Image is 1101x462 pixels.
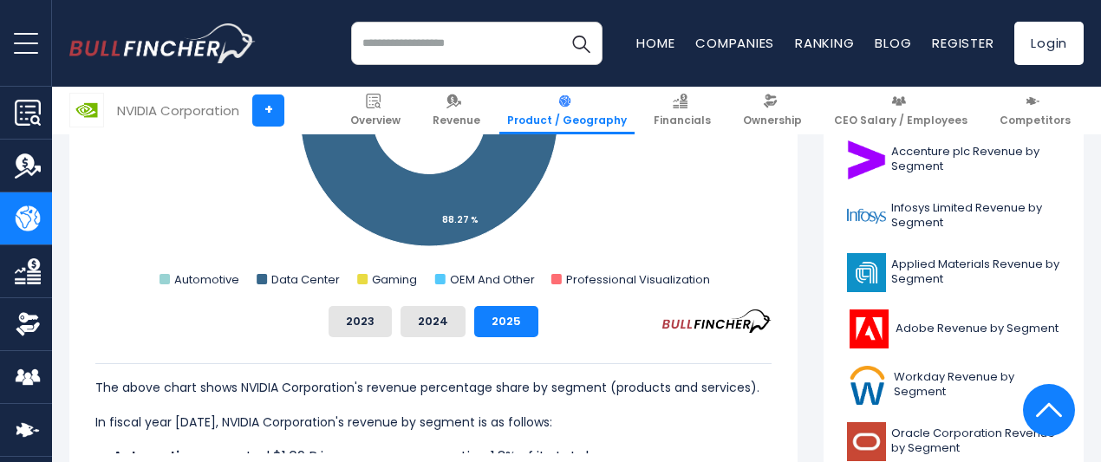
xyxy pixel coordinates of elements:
span: Competitors [1000,114,1071,127]
span: Oracle Corporation Revenue by Segment [891,426,1060,456]
a: Adobe Revenue by Segment [837,305,1071,353]
img: AMAT logo [847,253,886,292]
span: Applied Materials Revenue by Segment [891,257,1060,287]
button: 2024 [401,306,466,337]
a: CEO Salary / Employees [826,87,975,134]
img: WDAY logo [847,366,889,405]
img: INFY logo [847,197,886,236]
a: Revenue [425,87,488,134]
p: The above chart shows NVIDIA Corporation's revenue percentage share by segment (products and serv... [95,377,772,398]
a: Blog [875,34,911,52]
a: Applied Materials Revenue by Segment [837,249,1071,296]
a: Register [932,34,994,52]
p: In fiscal year [DATE], NVIDIA Corporation's revenue by segment is as follows: [95,412,772,433]
a: Login [1014,22,1084,65]
a: Ownership [735,87,810,134]
a: Accenture plc Revenue by Segment [837,136,1071,184]
span: Accenture plc Revenue by Segment [891,145,1060,174]
span: Adobe Revenue by Segment [896,322,1059,336]
span: Revenue [433,114,480,127]
img: bullfincher logo [69,23,256,63]
text: OEM And Other [450,271,535,288]
span: Infosys Limited Revenue by Segment [891,201,1060,231]
a: Product / Geography [499,87,635,134]
a: Companies [695,34,774,52]
a: + [252,94,284,127]
span: Financials [654,114,711,127]
tspan: 88.27 % [442,213,479,226]
text: Gaming [372,271,417,288]
a: Financials [646,87,719,134]
a: Go to homepage [69,23,256,63]
span: Product / Geography [507,114,627,127]
span: Workday Revenue by Segment [894,370,1060,400]
img: Ownership [15,311,41,337]
img: NVDA logo [70,94,103,127]
a: Competitors [992,87,1078,134]
img: ACN logo [847,140,886,179]
text: Automotive [174,271,239,288]
button: Search [559,22,603,65]
span: Overview [350,114,401,127]
text: Professional Visualization [566,271,710,288]
img: ADBE logo [847,309,890,348]
a: Workday Revenue by Segment [837,361,1071,409]
a: Overview [342,87,408,134]
button: 2023 [329,306,392,337]
a: Infosys Limited Revenue by Segment [837,192,1071,240]
a: Ranking [795,34,854,52]
span: CEO Salary / Employees [834,114,967,127]
text: Data Center [271,271,340,288]
span: Ownership [743,114,802,127]
a: Home [636,34,674,52]
button: 2025 [474,306,538,337]
div: NVIDIA Corporation [117,101,239,120]
img: ORCL logo [847,422,886,461]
